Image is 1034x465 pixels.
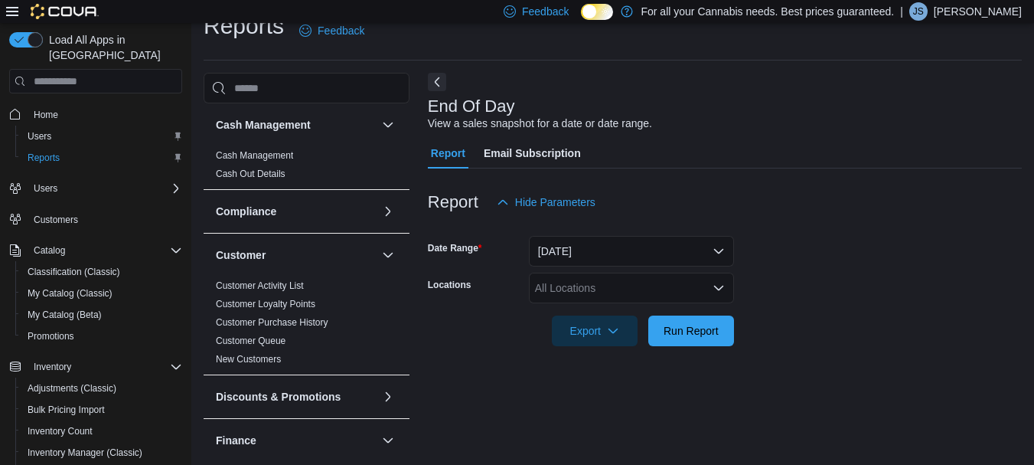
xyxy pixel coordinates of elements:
button: Run Report [648,316,734,346]
span: Cash Management [216,149,293,162]
span: Inventory Manager (Classic) [28,447,142,459]
button: Compliance [216,204,376,219]
button: Inventory Count [15,421,188,442]
h3: Discounts & Promotions [216,389,341,404]
button: Finance [379,431,397,450]
span: Customers [28,210,182,229]
span: My Catalog (Classic) [21,284,182,303]
img: Cova [31,4,99,19]
div: Customer [204,277,409,375]
button: Users [15,126,188,147]
span: Report [431,138,465,169]
input: Dark Mode [581,4,613,20]
a: New Customers [216,354,281,365]
button: [DATE] [529,236,734,267]
span: Export [561,316,628,346]
span: My Catalog (Classic) [28,287,113,300]
a: Reports [21,149,66,167]
span: Hide Parameters [515,195,595,210]
h1: Reports [204,11,284,41]
h3: Cash Management [216,117,311,133]
button: Users [3,178,188,199]
button: Home [3,103,188,125]
div: Jay Stewart [909,2,928,21]
button: Customers [3,208,188,231]
span: My Catalog (Beta) [28,309,102,321]
span: Inventory Manager (Classic) [21,444,182,462]
button: Discounts & Promotions [216,389,376,404]
a: Customer Queue [216,336,285,346]
button: Cash Management [216,117,376,133]
h3: Report [428,193,478,211]
a: Customer Loyalty Points [216,299,315,309]
span: Inventory Count [21,422,182,440]
button: Discounts & Promotions [379,388,397,406]
a: Cash Out Details [216,169,285,179]
span: Adjustments (Classic) [28,382,116,395]
button: Customer [379,246,397,264]
span: Feedback [318,23,364,38]
button: Bulk Pricing Import [15,399,188,421]
span: Bulk Pricing Import [28,404,105,416]
h3: Finance [216,433,256,448]
button: Adjustments (Classic) [15,378,188,399]
a: Bulk Pricing Import [21,401,111,419]
span: Users [34,182,57,195]
a: Customers [28,211,84,229]
h3: End Of Day [428,97,515,116]
span: Customer Purchase History [216,316,328,329]
span: Home [34,109,58,121]
span: Reports [28,152,60,164]
span: JS [913,2,924,21]
span: Users [28,179,182,198]
span: Users [28,130,51,142]
span: Promotions [28,330,74,342]
button: Finance [216,433,376,448]
span: Email Subscription [484,138,581,169]
a: Users [21,127,57,146]
button: Catalog [28,241,71,260]
span: Cash Out Details [216,168,285,180]
p: [PERSON_NAME] [934,2,1022,21]
button: Cash Management [379,116,397,134]
a: Feedback [293,15,370,46]
a: Customer Activity List [216,280,304,291]
span: Promotions [21,327,182,345]
button: Inventory [28,358,77,376]
button: Export [552,316,638,346]
span: Adjustments (Classic) [21,379,182,398]
button: My Catalog (Classic) [15,283,188,304]
button: Inventory Manager (Classic) [15,442,188,463]
span: Catalog [28,241,182,260]
span: Run Report [664,323,719,339]
a: Adjustments (Classic) [21,379,122,398]
button: Reports [15,147,188,169]
button: Classification (Classic) [15,261,188,283]
a: My Catalog (Beta) [21,306,108,324]
p: For all your Cannabis needs. Best prices guaranteed. [641,2,894,21]
span: Users [21,127,182,146]
span: Inventory [28,358,182,376]
span: Bulk Pricing Import [21,401,182,419]
span: Catalog [34,244,65,257]
button: Compliance [379,202,397,221]
a: Home [28,106,64,124]
a: Inventory Manager (Classic) [21,444,148,462]
button: My Catalog (Beta) [15,304,188,326]
span: Home [28,104,182,123]
button: Hide Parameters [491,187,602,218]
span: Inventory Count [28,425,93,437]
a: My Catalog (Classic) [21,284,119,303]
span: Customer Loyalty Points [216,298,315,310]
button: Next [428,73,446,91]
button: Promotions [15,326,188,347]
span: Reports [21,149,182,167]
a: Customer Purchase History [216,317,328,328]
span: Customer Activity List [216,280,304,292]
span: Customer Queue [216,335,285,347]
span: Classification (Classic) [28,266,120,278]
span: Feedback [522,4,569,19]
a: Promotions [21,327,80,345]
h3: Customer [216,247,266,263]
span: Dark Mode [581,20,582,21]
